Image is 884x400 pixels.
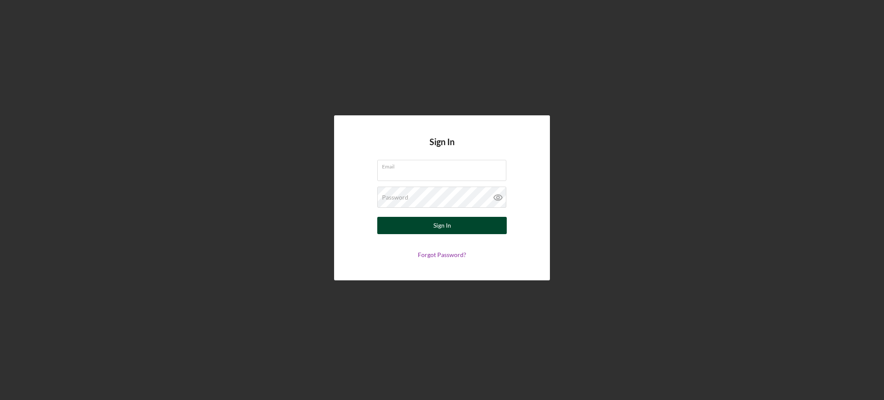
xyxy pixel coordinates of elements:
a: Forgot Password? [418,251,466,258]
label: Email [382,160,506,170]
label: Password [382,194,408,201]
div: Sign In [433,217,451,234]
h4: Sign In [429,137,455,160]
button: Sign In [377,217,507,234]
